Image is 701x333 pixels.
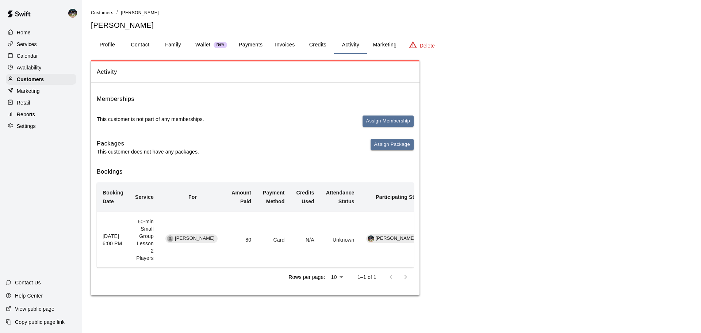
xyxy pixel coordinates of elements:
[157,36,189,54] button: Family
[367,36,402,54] button: Marketing
[97,116,204,123] p: This customer is not part of any memberships.
[6,109,76,120] a: Reports
[363,116,414,127] button: Assign Membership
[226,212,257,268] td: 80
[291,212,320,268] td: N/A
[172,235,218,242] span: [PERSON_NAME]
[334,36,367,54] button: Activity
[6,39,76,50] a: Services
[195,41,211,49] p: Wallet
[167,235,173,242] div: Parker Hughes
[103,190,123,204] b: Booking Date
[91,9,692,17] nav: breadcrumb
[188,194,197,200] b: For
[6,97,76,108] a: Retail
[91,10,114,15] a: Customers
[376,194,421,200] b: Participating Staff
[6,50,76,61] a: Calendar
[17,111,35,118] p: Reports
[257,212,290,268] td: Card
[6,62,76,73] a: Availability
[97,212,129,268] th: [DATE] 6:00 PM
[97,148,199,155] p: This customer does not have any packages.
[6,27,76,38] a: Home
[373,235,418,242] span: [PERSON_NAME]
[357,273,376,281] p: 1–1 of 1
[15,305,54,313] p: View public page
[91,36,692,54] div: basic tabs example
[231,190,251,204] b: Amount Paid
[124,36,157,54] button: Contact
[17,122,36,130] p: Settings
[129,212,160,268] td: 60-min Small Group Lesson - 2 Players
[97,182,426,268] table: simple table
[121,10,159,15] span: [PERSON_NAME]
[97,167,414,177] h6: Bookings
[91,36,124,54] button: Profile
[371,139,414,150] button: Assign Package
[135,194,154,200] b: Service
[67,6,82,20] div: Nolan Gilbert
[15,292,43,299] p: Help Center
[320,212,360,268] td: Unknown
[17,52,38,60] p: Calendar
[268,36,301,54] button: Invoices
[6,74,76,85] a: Customers
[263,190,284,204] b: Payment Method
[17,64,42,71] p: Availability
[214,42,227,47] span: New
[97,139,199,148] h6: Packages
[6,86,76,97] a: Marketing
[6,121,76,132] a: Settings
[116,9,118,16] li: /
[91,10,114,15] span: Customers
[368,235,374,242] img: Nolan Gilbert
[91,20,692,30] h5: [PERSON_NAME]
[17,29,31,36] p: Home
[233,36,268,54] button: Payments
[15,279,41,286] p: Contact Us
[97,94,134,104] h6: Memberships
[328,272,346,283] div: 10
[420,42,435,49] p: Delete
[15,318,65,326] p: Copy public page link
[97,67,414,77] span: Activity
[296,190,314,204] b: Credits Used
[17,41,37,48] p: Services
[288,273,325,281] p: Rows per page:
[17,87,40,95] p: Marketing
[17,99,30,106] p: Retail
[366,234,418,243] div: Nolan Gilbert[PERSON_NAME]
[17,76,44,83] p: Customers
[301,36,334,54] button: Credits
[68,9,77,18] img: Nolan Gilbert
[326,190,355,204] b: Attendance Status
